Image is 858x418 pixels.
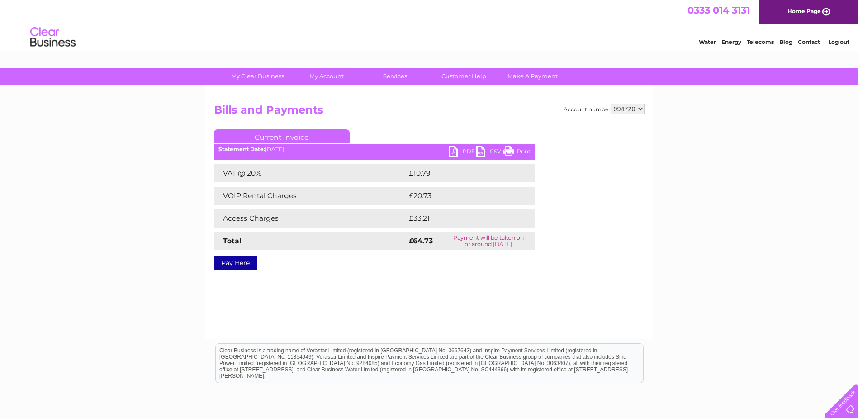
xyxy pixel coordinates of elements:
[495,68,570,85] a: Make A Payment
[214,146,535,152] div: [DATE]
[409,237,433,245] strong: £64.73
[828,38,849,45] a: Log out
[699,38,716,45] a: Water
[407,164,516,182] td: £10.79
[223,237,242,245] strong: Total
[289,68,364,85] a: My Account
[358,68,432,85] a: Services
[721,38,741,45] a: Energy
[214,104,645,121] h2: Bills and Payments
[476,146,503,159] a: CSV
[407,187,517,205] td: £20.73
[564,104,645,114] div: Account number
[214,164,407,182] td: VAT @ 20%
[218,146,265,152] b: Statement Date:
[407,209,516,228] td: £33.21
[214,129,350,143] a: Current Invoice
[449,146,476,159] a: PDF
[30,24,76,51] img: logo.png
[798,38,820,45] a: Contact
[427,68,501,85] a: Customer Help
[216,5,643,44] div: Clear Business is a trading name of Verastar Limited (registered in [GEOGRAPHIC_DATA] No. 3667643...
[214,187,407,205] td: VOIP Rental Charges
[214,256,257,270] a: Pay Here
[687,5,750,16] a: 0333 014 3131
[747,38,774,45] a: Telecoms
[442,232,535,250] td: Payment will be taken on or around [DATE]
[220,68,295,85] a: My Clear Business
[503,146,531,159] a: Print
[779,38,792,45] a: Blog
[214,209,407,228] td: Access Charges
